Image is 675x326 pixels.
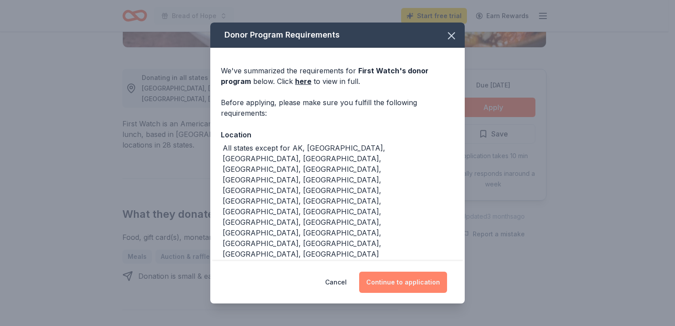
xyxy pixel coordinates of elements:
div: We've summarized the requirements for below. Click to view in full. [221,65,454,87]
div: All states except for AK, [GEOGRAPHIC_DATA], [GEOGRAPHIC_DATA], [GEOGRAPHIC_DATA], [GEOGRAPHIC_DA... [223,143,454,259]
div: Donor Program Requirements [210,23,465,48]
div: Location [221,129,454,140]
a: here [295,76,311,87]
button: Continue to application [359,272,447,293]
div: Before applying, please make sure you fulfill the following requirements: [221,97,454,118]
button: Cancel [325,272,347,293]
